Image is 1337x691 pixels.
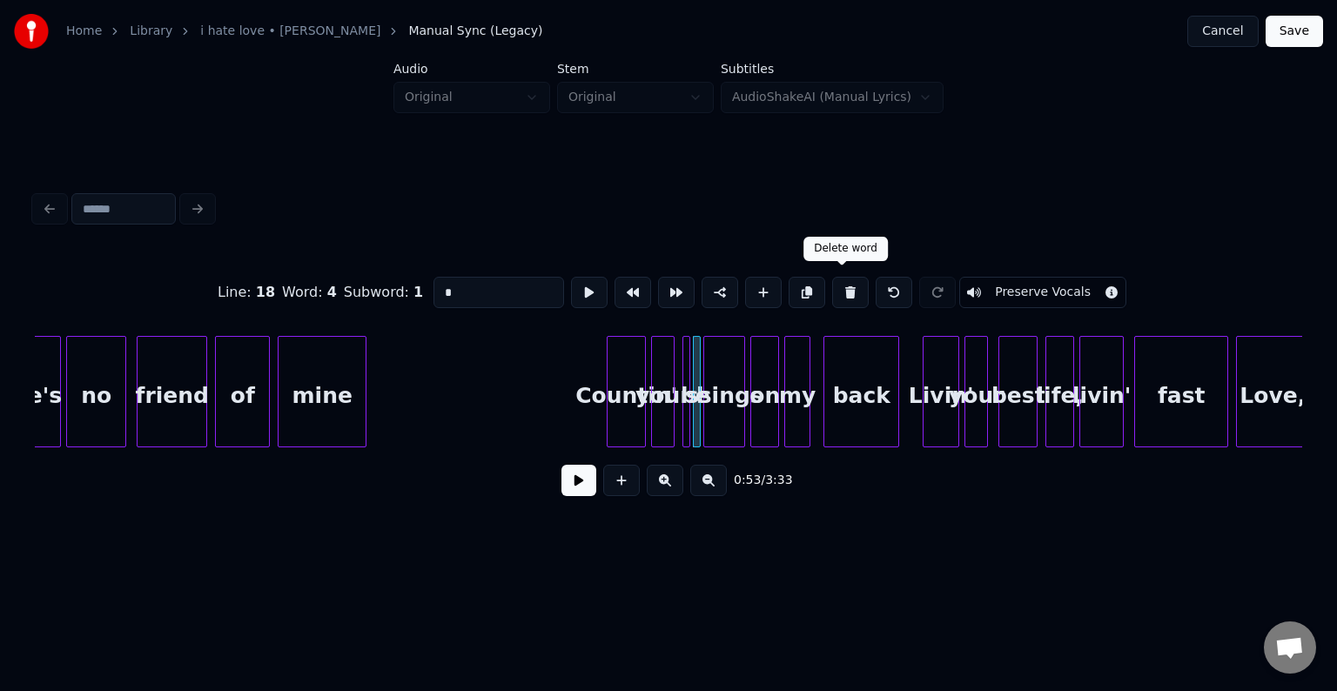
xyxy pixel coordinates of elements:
span: 4 [327,284,337,300]
a: i hate love • [PERSON_NAME] [200,23,380,40]
label: Audio [393,63,550,75]
button: Toggle [959,277,1126,308]
span: Manual Sync (Legacy) [408,23,542,40]
a: Library [130,23,172,40]
label: Stem [557,63,714,75]
span: 3:33 [765,472,792,489]
div: Subword : [344,282,423,303]
div: / [734,472,776,489]
button: Cancel [1187,16,1258,47]
span: 0:53 [734,472,761,489]
img: youka [14,14,49,49]
div: Open chat [1264,621,1316,674]
label: Subtitles [721,63,944,75]
span: 18 [256,284,275,300]
a: Home [66,23,102,40]
span: 1 [413,284,423,300]
div: Word : [282,282,337,303]
nav: breadcrumb [66,23,543,40]
button: Save [1266,16,1323,47]
div: Delete word [814,242,877,256]
div: Line : [218,282,275,303]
